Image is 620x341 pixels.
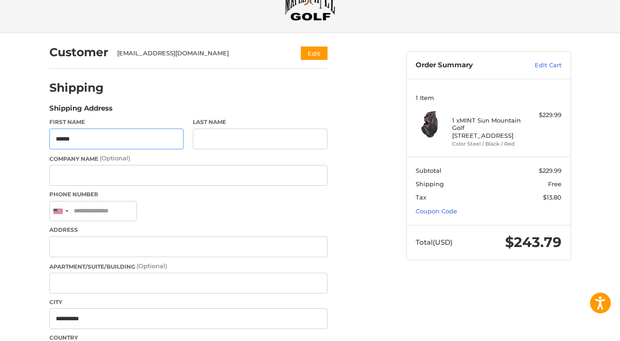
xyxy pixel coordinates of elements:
[505,234,561,251] span: $243.79
[193,118,328,126] label: Last Name
[49,298,328,306] label: City
[539,167,561,174] span: $229.99
[416,61,515,70] h3: Order Summary
[49,154,328,163] label: Company Name
[49,81,104,95] h2: Shipping
[416,180,444,188] span: Shipping
[50,201,71,221] div: United States: +1
[548,180,561,188] span: Free
[49,118,184,126] label: First Name
[301,47,328,60] button: Edit
[416,207,457,215] a: Coupon Code
[452,140,523,148] li: Color Steel / Black / Red
[137,262,167,270] small: (Optional)
[49,103,113,118] legend: Shipping Address
[416,94,561,101] h3: 1 Item
[100,154,130,162] small: (Optional)
[49,190,328,199] label: Phone Number
[515,61,561,70] a: Edit Cart
[416,167,441,174] span: Subtotal
[49,226,328,234] label: Address
[49,45,108,59] h2: Customer
[117,49,283,58] div: [EMAIL_ADDRESS][DOMAIN_NAME]
[544,316,620,341] iframe: Google Customer Reviews
[525,111,561,120] div: $229.99
[416,194,426,201] span: Tax
[543,194,561,201] span: $13.80
[49,262,328,271] label: Apartment/Suite/Building
[416,238,453,247] span: Total (USD)
[452,117,523,139] h4: 1 x MINT Sun Mountain Golf [STREET_ADDRESS]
